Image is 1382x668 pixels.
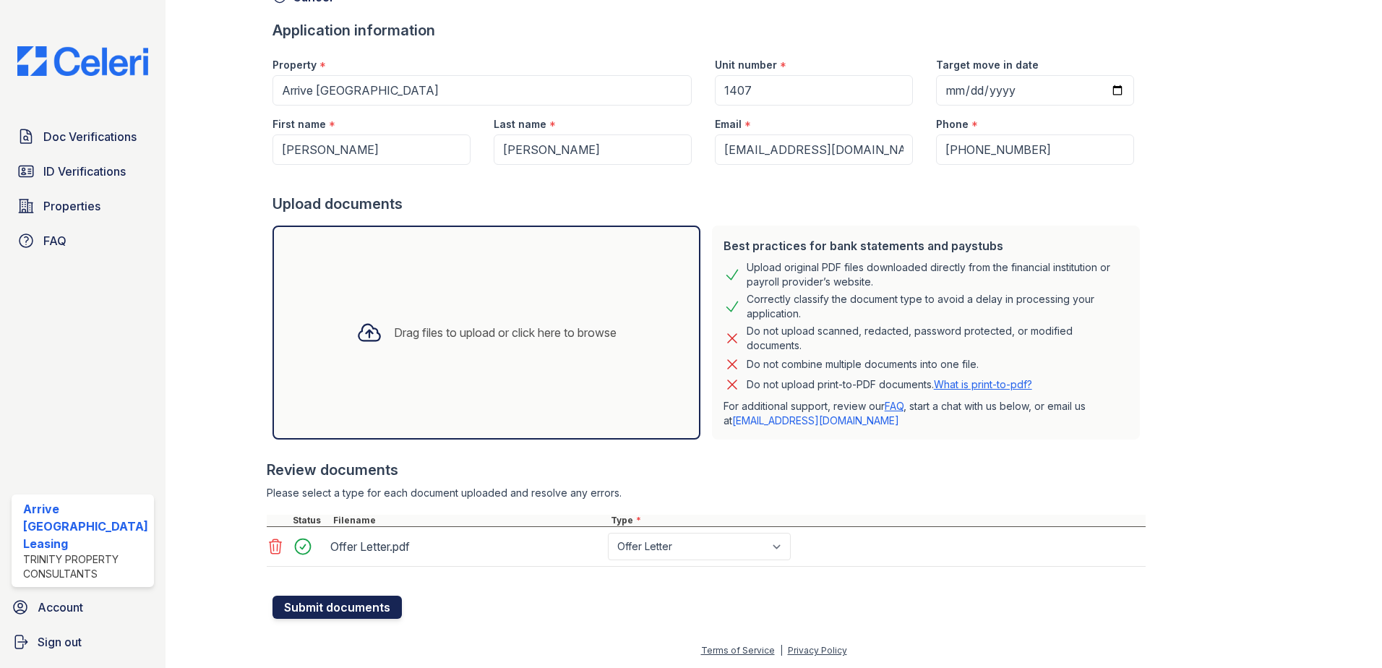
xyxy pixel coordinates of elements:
[38,633,82,651] span: Sign out
[272,20,1146,40] div: Application information
[6,628,160,656] a: Sign out
[6,593,160,622] a: Account
[936,117,969,132] label: Phone
[724,237,1128,254] div: Best practices for bank statements and paystubs
[290,515,330,526] div: Status
[12,192,154,220] a: Properties
[43,232,66,249] span: FAQ
[272,194,1146,214] div: Upload documents
[747,260,1128,289] div: Upload original PDF files downloaded directly from the financial institution or payroll provider’...
[38,599,83,616] span: Account
[23,500,148,552] div: Arrive [GEOGRAPHIC_DATA] Leasing
[267,486,1146,500] div: Please select a type for each document uploaded and resolve any errors.
[12,122,154,151] a: Doc Verifications
[272,117,326,132] label: First name
[608,515,1146,526] div: Type
[12,157,154,186] a: ID Verifications
[701,645,775,656] a: Terms of Service
[747,356,979,373] div: Do not combine multiple documents into one file.
[272,596,402,619] button: Submit documents
[747,292,1128,321] div: Correctly classify the document type to avoid a delay in processing your application.
[715,117,742,132] label: Email
[934,378,1032,390] a: What is print-to-pdf?
[330,535,602,558] div: Offer Letter.pdf
[43,197,100,215] span: Properties
[12,226,154,255] a: FAQ
[330,515,608,526] div: Filename
[936,58,1039,72] label: Target move in date
[732,414,899,427] a: [EMAIL_ADDRESS][DOMAIN_NAME]
[23,552,148,581] div: Trinity Property Consultants
[272,58,317,72] label: Property
[715,58,777,72] label: Unit number
[394,324,617,341] div: Drag files to upload or click here to browse
[747,324,1128,353] div: Do not upload scanned, redacted, password protected, or modified documents.
[780,645,783,656] div: |
[494,117,546,132] label: Last name
[885,400,904,412] a: FAQ
[267,460,1146,480] div: Review documents
[43,163,126,180] span: ID Verifications
[747,377,1032,392] p: Do not upload print-to-PDF documents.
[724,399,1128,428] p: For additional support, review our , start a chat with us below, or email us at
[43,128,137,145] span: Doc Verifications
[6,46,160,76] img: CE_Logo_Blue-a8612792a0a2168367f1c8372b55b34899dd931a85d93a1a3d3e32e68fde9ad4.png
[788,645,847,656] a: Privacy Policy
